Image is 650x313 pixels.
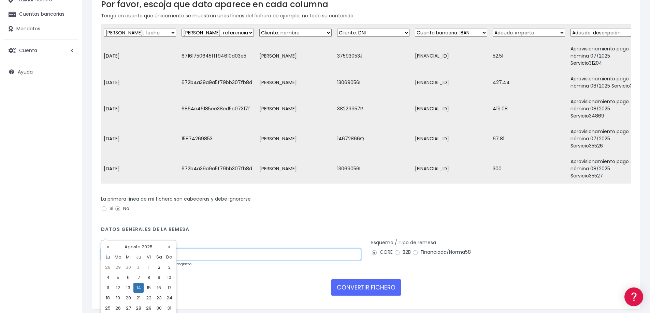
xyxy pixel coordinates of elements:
[144,272,154,283] td: 8
[371,239,436,246] label: Esquema / Tipo de remesa
[144,252,154,262] th: Vi
[115,205,129,212] label: No
[101,205,113,212] label: Si
[7,86,130,97] a: Formatos
[490,124,568,154] td: 67.81
[164,252,174,262] th: Do
[568,124,646,154] td: Aprovisionamiento pago nómina 07/2025 Servicio35526
[101,124,179,154] td: [DATE]
[101,154,179,184] td: [DATE]
[7,47,130,54] div: Información general
[103,262,113,272] td: 28
[412,94,490,124] td: [FINANCIAL_ID]
[257,94,334,124] td: [PERSON_NAME]
[7,58,130,68] a: Información general
[7,97,130,107] a: Problemas habituales
[103,293,113,303] td: 18
[490,41,568,71] td: 52.51
[568,154,646,184] td: Aprovisionamiento pago nómina 08/2025 Servicio35527
[7,135,130,142] div: Facturación
[257,41,334,71] td: [PERSON_NAME]
[7,163,130,170] div: Programadores
[103,283,113,293] td: 11
[164,262,174,272] td: 3
[179,94,257,124] td: 6864e46185ee38ed5c07317f
[133,283,144,293] td: 14
[412,71,490,94] td: [FINANCIAL_ID]
[101,12,631,19] p: Tenga en cuenta que únicamente se muestran unas líneas del fichero de ejemplo, no todo su contenido.
[490,94,568,124] td: 419.08
[164,272,174,283] td: 10
[412,124,490,154] td: [FINANCIAL_ID]
[133,293,144,303] td: 21
[257,154,334,184] td: [PERSON_NAME]
[133,252,144,262] th: Ju
[334,71,412,94] td: 13069056L
[154,293,164,303] td: 23
[154,252,164,262] th: Sa
[334,94,412,124] td: 38229957R
[257,71,334,94] td: [PERSON_NAME]
[394,249,411,256] label: B2B
[3,7,78,21] a: Cuentas bancarias
[101,41,179,71] td: [DATE]
[101,226,631,236] h4: Datos generales de la remesa
[7,174,130,185] a: API
[3,22,78,36] a: Mandatos
[103,272,113,283] td: 4
[123,283,133,293] td: 13
[179,124,257,154] td: 15874269853
[257,124,334,154] td: [PERSON_NAME]
[113,272,123,283] td: 5
[133,272,144,283] td: 7
[123,272,133,283] td: 6
[123,252,133,262] th: Mi
[7,182,130,194] button: Contáctanos
[154,272,164,283] td: 9
[123,262,133,272] td: 30
[334,41,412,71] td: 37593053J
[331,279,401,296] button: CONVERTIR FICHERO
[113,252,123,262] th: Ma
[144,293,154,303] td: 22
[412,249,471,256] label: Financiada/Norma58
[164,283,174,293] td: 17
[334,154,412,184] td: 13069056L
[412,41,490,71] td: [FINANCIAL_ID]
[144,262,154,272] td: 1
[179,154,257,184] td: 672b4a39a9a5f79bb307fb8d
[113,293,123,303] td: 19
[490,154,568,184] td: 300
[371,249,393,256] label: CORE
[101,94,179,124] td: [DATE]
[3,65,78,79] a: Ayuda
[18,68,33,75] span: Ayuda
[7,75,130,82] div: Convertir ficheros
[123,293,133,303] td: 20
[154,262,164,272] td: 2
[94,196,131,203] a: POWERED BY ENCHANT
[3,43,78,58] a: Cuenta
[113,242,164,252] th: Agosto 2025
[103,242,113,252] th: «
[164,242,174,252] th: »
[179,41,257,71] td: 67161750645fff94610d03e5
[7,118,130,128] a: Perfiles de empresas
[568,94,646,124] td: Aprovisionamiento pago nómina 08/2025 Servicio34869
[113,283,123,293] td: 12
[568,71,646,94] td: Aprovisionamiento pago nómina 08/2025 Servicio33169
[154,283,164,293] td: 16
[101,239,166,246] label: Fecha de abono en cuenta
[103,252,113,262] th: Lu
[7,107,130,118] a: Videotutoriales
[133,262,144,272] td: 31
[19,47,37,53] span: Cuenta
[101,195,251,203] label: La primera línea de mi fichero son cabeceras y debe ignorarse
[113,262,123,272] td: 29
[179,71,257,94] td: 672b4a39a9a5f79bb307fb8d
[164,293,174,303] td: 24
[412,154,490,184] td: [FINANCIAL_ID]
[568,41,646,71] td: Aprovisionamiento pago nómina 07/2025 Servicio31204
[490,71,568,94] td: 427.44
[144,283,154,293] td: 15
